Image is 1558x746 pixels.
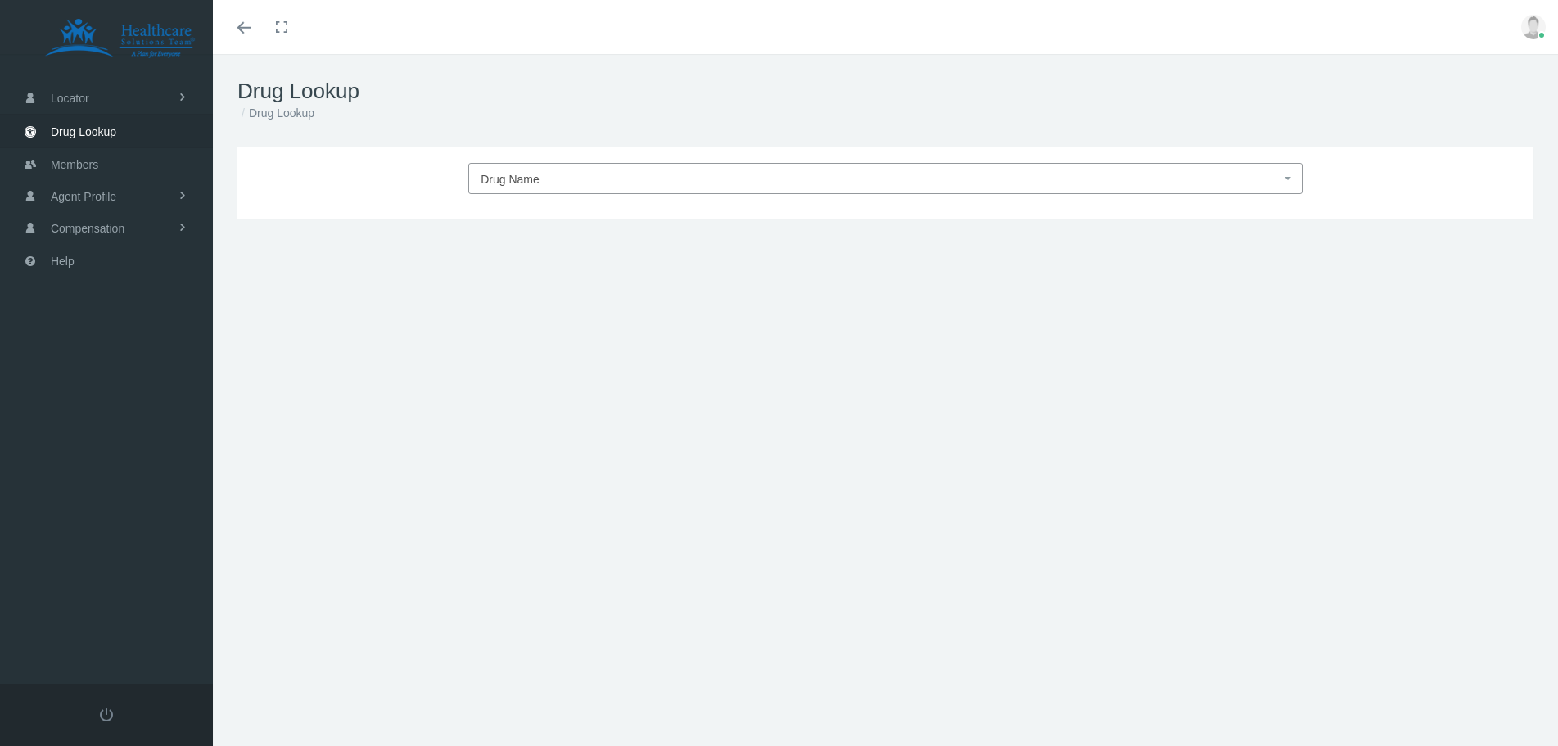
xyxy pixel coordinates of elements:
[481,173,540,186] span: Drug Name
[51,116,116,147] span: Drug Lookup
[51,181,116,212] span: Agent Profile
[51,149,98,180] span: Members
[237,79,1533,104] h1: Drug Lookup
[237,104,314,122] li: Drug Lookup
[51,246,75,277] span: Help
[21,18,218,59] img: HEALTHCARE SOLUTIONS TEAM, LLC
[51,213,124,244] span: Compensation
[51,83,89,114] span: Locator
[1521,15,1546,39] img: user-placeholder.jpg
